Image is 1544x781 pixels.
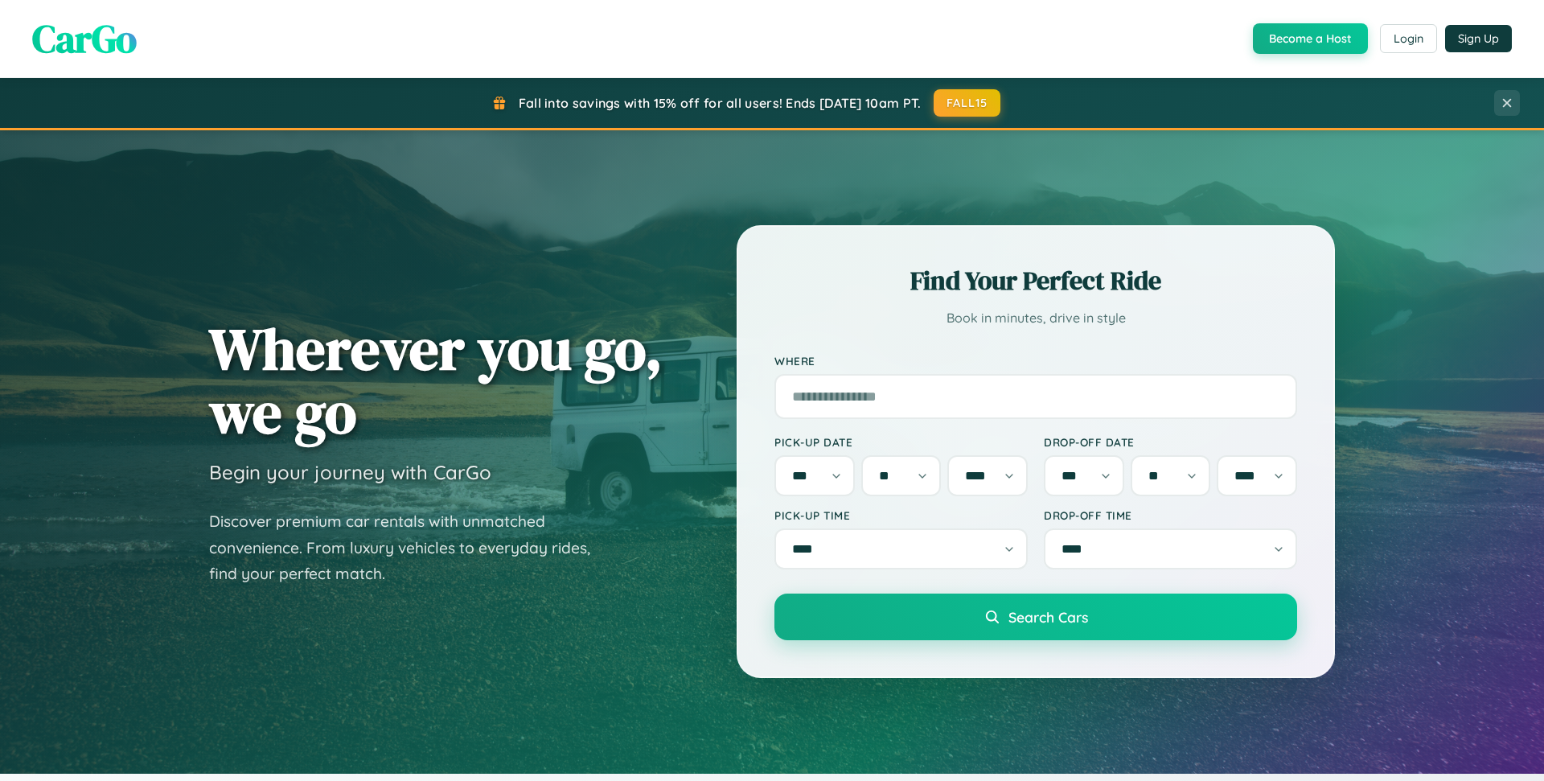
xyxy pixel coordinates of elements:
[934,89,1001,117] button: FALL15
[1008,608,1088,626] span: Search Cars
[774,354,1297,368] label: Where
[209,317,663,444] h1: Wherever you go, we go
[774,508,1028,522] label: Pick-up Time
[32,12,137,65] span: CarGo
[1445,25,1512,52] button: Sign Up
[1253,23,1368,54] button: Become a Host
[774,594,1297,640] button: Search Cars
[209,508,611,587] p: Discover premium car rentals with unmatched convenience. From luxury vehicles to everyday rides, ...
[1380,24,1437,53] button: Login
[1044,435,1297,449] label: Drop-off Date
[774,263,1297,298] h2: Find Your Perfect Ride
[519,95,922,111] span: Fall into savings with 15% off for all users! Ends [DATE] 10am PT.
[1044,508,1297,522] label: Drop-off Time
[774,435,1028,449] label: Pick-up Date
[209,460,491,484] h3: Begin your journey with CarGo
[774,306,1297,330] p: Book in minutes, drive in style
